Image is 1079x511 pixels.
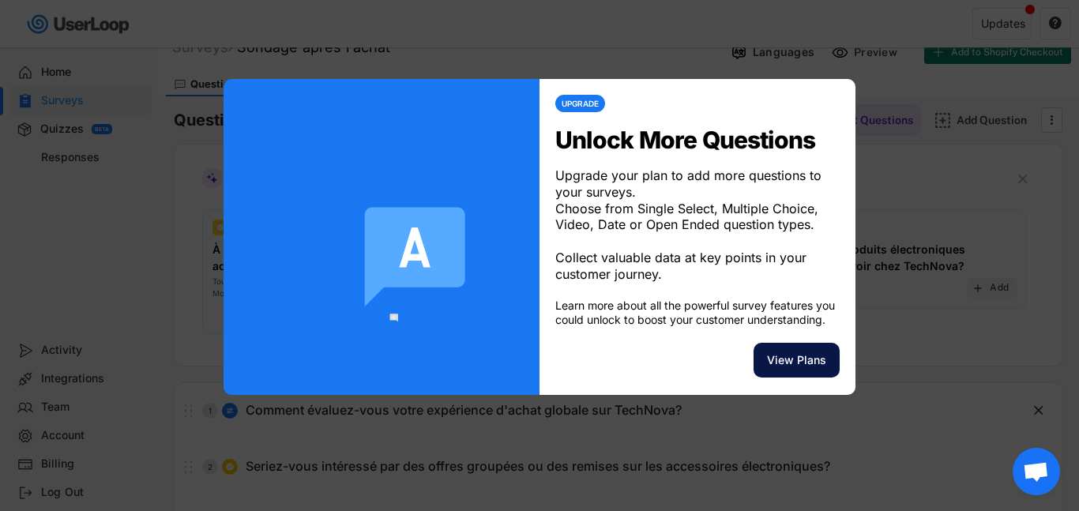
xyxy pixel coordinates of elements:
div: UPGRADE [562,100,599,107]
button: View Plans [754,343,840,378]
div: Unlock More Questions [555,128,840,152]
div: Learn more about all the powerful survey features you could unlock to boost your customer underst... [555,299,840,327]
div: Ouvrir le chat [1013,448,1060,495]
div: Upgrade your plan to add more questions to your surveys. Choose from Single Select, Multiple Choi... [555,167,840,283]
